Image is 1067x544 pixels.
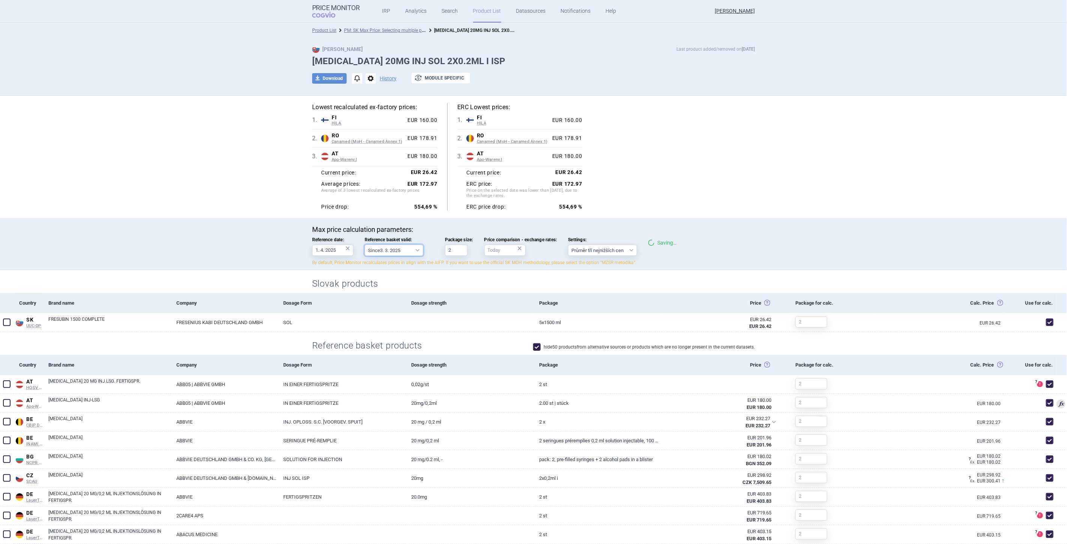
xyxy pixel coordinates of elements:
[746,461,771,466] strong: BGN 352.09
[667,453,771,467] abbr: Ex-Factory bez DPH zo zdroja
[549,153,582,160] div: EUR 180.00
[14,415,43,428] a: BEBECBIP DCI
[16,512,23,520] img: Germany
[971,458,1003,466] div: EUR 180.02
[16,456,23,463] img: Bulgaria
[1034,380,1038,384] span: ?
[332,157,404,162] span: Apo-Warenv.I
[406,394,533,412] a: 20MG/0,2ML
[171,488,277,506] a: ABBVIE
[568,237,637,242] span: Settings:
[26,510,43,517] span: DE
[977,420,1003,425] a: EUR 232.27
[406,375,533,394] a: 0,02G/ST
[466,181,492,188] strong: ERC price:
[14,377,43,390] a: ATATHOSV EK BASIC
[477,150,549,157] span: AT
[278,355,406,375] div: Dosage Form
[977,533,1003,537] a: EUR 403.15
[457,116,466,125] span: 1 .
[406,413,533,431] a: 20 mg / 0,2 ml
[321,181,361,188] strong: Average prices:
[747,517,771,523] strong: EUR 719.65
[980,321,1003,325] a: EUR 26.42
[466,204,506,210] strong: ERC price drop:
[676,45,755,53] p: Last product added/removed on
[745,423,770,428] strong: EUR 232.27
[14,355,43,375] div: Country
[26,479,43,484] span: SCAU
[332,150,404,157] span: AT
[14,452,43,465] a: BGBGNCPR PRIL
[533,375,661,394] a: 2 St
[795,378,827,389] input: 2
[14,508,43,521] a: DEDELauerTaxe RO
[26,454,43,460] span: BG
[457,134,466,143] span: 2 .
[747,442,771,448] strong: EUR 201.96
[43,355,171,375] div: Brand name
[278,431,406,450] a: SERINGUE PRÉ-REMPLIE
[171,293,277,313] div: Company
[466,135,474,142] img: Romania
[26,423,43,428] span: CBIP DCI
[278,413,406,431] a: INJ. OPLOSS. S.C. [VOORGEV. SPUIT]
[43,293,171,313] div: Brand name
[312,152,321,161] span: 3 .
[667,472,771,479] div: EUR 298.92
[171,355,277,375] div: Company
[795,316,827,328] input: 2
[667,491,771,497] div: EUR 403.83
[477,157,549,162] span: Apo-Warenv.I
[16,437,23,445] img: Belgium
[380,76,397,81] button: History
[977,439,1003,443] a: EUR 201.96
[26,535,43,541] span: LauerTaxe RO
[406,450,533,469] a: 20 mg/0.2 ml, -
[648,237,686,248] div: Saving…
[457,152,466,161] span: 3 .
[321,153,329,160] img: Austria
[171,394,277,412] a: ABB05 | ABBVIE GMBH
[445,245,467,256] input: Package size:
[533,355,661,375] div: Package
[26,442,43,447] span: INAMI RPS
[332,121,404,126] span: HILA
[749,323,771,329] strong: EUR 26.42
[445,237,473,242] span: Package size:
[552,181,582,187] strong: EUR 172.97
[1003,293,1056,313] div: Use for calc.
[278,375,406,394] a: IN EINER FERTIGSPRITZE
[321,170,356,176] strong: Current price:
[667,528,771,542] abbr: Ex-Factory bez DPH zo zdroja
[26,317,43,323] span: SK
[312,260,755,266] p: By default, Price Monitor recalculates prices in align with the AIFP. If you want to use the offi...
[26,517,43,522] span: LauerTaxe RO
[533,394,661,412] a: 2.00 ST | Stück
[667,397,771,404] div: EUR 180.00
[344,26,539,33] a: PM: SK Max Price: Selecting multiple product from same country/datasource for calculation bug
[971,479,976,483] span: Ex.
[412,73,470,83] button: Module specific
[321,204,349,210] strong: Price drop:
[312,278,755,290] h2: Slovak products
[14,471,43,484] a: CZCZSCAU
[171,506,277,525] a: 2CARE4 APS
[484,237,557,242] span: Price comparison - exchange rates:
[795,397,827,408] input: 2
[16,493,23,501] img: Germany
[16,319,23,326] img: Slovakia
[14,527,43,540] a: DEDELauerTaxe RO
[434,26,531,33] strong: [MEDICAL_DATA] 20MG INJ SOL 2X0.2ML I ISP
[795,453,827,464] input: 2
[414,204,437,210] strong: 554,69 %
[312,45,320,53] img: SK
[971,460,976,464] span: Ex.
[332,114,404,121] span: FI
[404,135,437,142] div: EUR 178.91
[48,316,171,329] a: FRESUBIN 1500 COMPLETE
[407,181,437,187] strong: EUR 172.97
[1034,530,1038,534] span: ?
[968,476,972,480] span: ?
[533,488,661,506] a: 2 St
